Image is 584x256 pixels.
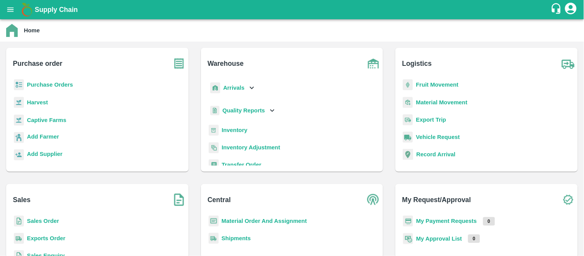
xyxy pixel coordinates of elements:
[13,194,31,205] b: Sales
[209,233,219,244] img: shipments
[403,97,413,108] img: material
[559,54,578,73] img: truck
[416,236,462,242] a: My Approval List
[416,134,460,140] a: Vehicle Request
[403,149,413,160] img: recordArrival
[416,99,468,105] a: Material Movement
[210,82,220,94] img: whArrival
[6,24,18,37] img: home
[222,235,251,241] a: Shipments
[169,190,189,209] img: soSales
[2,1,19,18] button: open drawer
[223,107,265,114] b: Quality Reports
[27,99,48,105] a: Harvest
[27,235,65,241] a: Exports Order
[403,79,413,90] img: fruit
[14,97,24,108] img: harvest
[27,134,59,140] b: Add Farmer
[14,233,24,244] img: shipments
[364,54,383,73] img: warehouse
[14,132,24,143] img: farmer
[14,216,24,227] img: sales
[403,132,413,143] img: vehicle
[417,151,456,157] a: Record Arrival
[27,117,66,123] a: Captive Farms
[35,6,78,13] b: Supply Chain
[559,190,578,209] img: check
[483,217,495,226] p: 0
[468,234,480,243] p: 0
[27,132,59,143] a: Add Farmer
[27,82,73,88] a: Purchase Orders
[27,150,62,160] a: Add Supplier
[210,106,219,115] img: qualityReport
[222,162,261,168] a: Transfer Order
[209,142,219,153] img: inventory
[207,194,231,205] b: Central
[14,79,24,90] img: reciept
[222,144,280,151] a: Inventory Adjustment
[416,117,446,123] a: Export Trip
[209,79,256,97] div: Arrivals
[402,194,471,205] b: My Request/Approval
[209,125,219,136] img: whInventory
[416,82,459,88] a: Fruit Movement
[364,190,383,209] img: central
[403,233,413,244] img: approval
[403,216,413,227] img: payment
[209,159,219,171] img: whTransfer
[13,58,62,69] b: Purchase order
[223,85,244,91] b: Arrivals
[222,218,307,224] a: Material Order And Assignment
[14,149,24,161] img: supplier
[416,218,477,224] a: My Payment Requests
[24,27,40,33] b: Home
[19,2,35,17] img: logo
[207,58,244,69] b: Warehouse
[403,114,413,125] img: delivery
[222,127,248,133] a: Inventory
[209,216,219,227] img: centralMaterial
[35,4,551,15] a: Supply Chain
[402,58,432,69] b: Logistics
[551,3,564,17] div: customer-support
[27,151,62,157] b: Add Supplier
[564,2,578,18] div: account of current user
[27,218,59,224] a: Sales Order
[209,103,277,119] div: Quality Reports
[169,54,189,73] img: purchase
[14,114,24,126] img: harvest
